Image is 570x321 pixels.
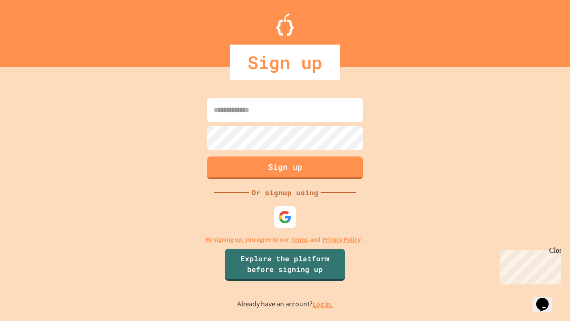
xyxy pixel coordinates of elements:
[276,13,294,36] img: Logo.svg
[249,187,321,198] div: Or signup using
[207,156,363,179] button: Sign up
[496,247,561,284] iframe: chat widget
[533,285,561,312] iframe: chat widget
[225,249,345,281] a: Explore the platform before signing up
[237,299,333,310] p: Already have an account?
[278,210,292,224] img: google-icon.svg
[291,235,308,244] a: Terms
[313,300,333,309] a: Log in.
[230,45,340,80] div: Sign up
[206,235,365,244] p: By signing up, you agree to our and .
[322,235,361,244] a: Privacy Policy
[4,4,61,57] div: Chat with us now!Close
